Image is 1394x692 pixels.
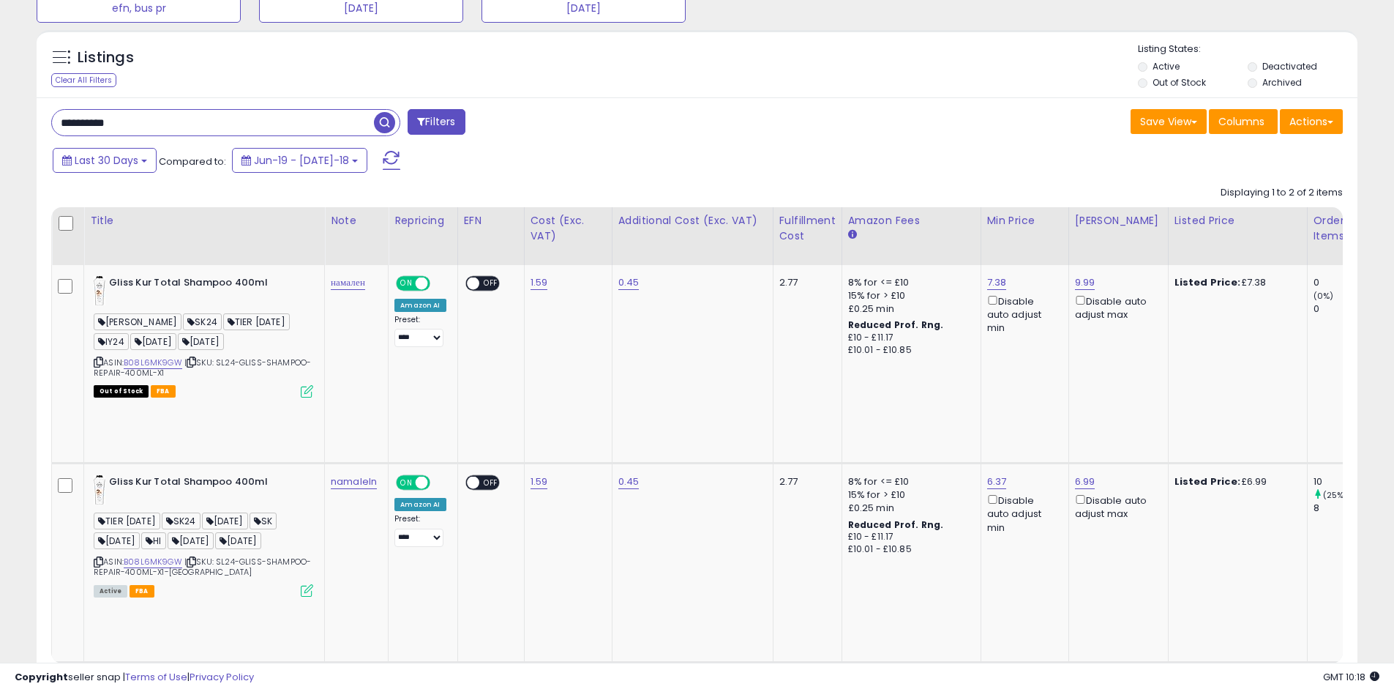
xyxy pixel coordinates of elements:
[408,109,465,135] button: Filters
[848,302,970,316] div: £0.25 min
[397,477,416,489] span: ON
[94,585,127,598] span: All listings currently available for purchase on Amazon
[397,277,416,289] span: ON
[94,532,140,549] span: [DATE]
[94,333,129,350] span: IY24
[94,513,160,529] span: TIER [DATE]
[394,498,446,511] div: Amazon AI
[1153,60,1180,72] label: Active
[848,475,970,488] div: 8% for <= £10
[1280,109,1343,134] button: Actions
[90,213,318,228] div: Title
[1218,114,1264,129] span: Columns
[124,357,182,369] a: B08L6MK9GW
[250,513,277,529] span: SK
[779,276,831,289] div: 2.77
[94,475,105,505] img: 313LlUNu8yL._SL40_.jpg
[1075,275,1095,290] a: 9.99
[1323,489,1348,501] small: (25%)
[202,513,248,529] span: [DATE]
[531,475,548,489] a: 1.59
[618,275,640,290] a: 0.45
[479,277,503,289] span: OFF
[531,275,548,290] a: 1.59
[394,514,446,547] div: Preset:
[1314,290,1334,302] small: (0%)
[987,275,1007,290] a: 7.38
[223,313,290,330] span: TIER [DATE]
[254,153,349,168] span: Jun-19 - [DATE]-18
[848,488,970,502] div: 15% for > £10
[779,475,831,488] div: 2.77
[848,319,944,331] b: Reduced Prof. Rng.
[1174,276,1296,289] div: £7.38
[78,48,134,68] h5: Listings
[779,213,836,244] div: Fulfillment Cost
[168,532,214,549] span: [DATE]
[987,492,1057,535] div: Disable auto adjust min
[151,385,176,398] span: FBA
[109,276,287,294] b: Gliss Kur Total Shampoo 400ml
[848,531,970,543] div: £10 - £11.17
[331,475,377,489] a: namaleln
[1075,492,1157,521] div: Disable auto adjust max
[94,475,313,595] div: ASIN:
[848,289,970,302] div: 15% for > £10
[1314,475,1373,488] div: 10
[848,543,970,556] div: £10.01 - £10.85
[1131,109,1207,134] button: Save View
[94,556,311,578] span: | SKU: SL24-GLISS-SHAMPOO-REPAIR-400ML-X1-[GEOGRAPHIC_DATA]
[183,313,222,330] span: SK24
[1174,213,1301,228] div: Listed Price
[1262,76,1302,89] label: Archived
[394,299,446,312] div: Amazon AI
[130,585,154,598] span: FBA
[94,313,181,330] span: [PERSON_NAME]
[94,357,311,379] span: | SKU: SL24-GLISS-SHAMPOO-REPAIR-400ML-X1
[848,502,970,515] div: £0.25 min
[1174,475,1296,488] div: £6.99
[232,148,367,173] button: Jun-19 - [DATE]-18
[848,276,970,289] div: 8% for <= £10
[159,155,226,168] span: Compared to:
[1174,475,1241,488] b: Listed Price:
[331,213,382,228] div: Note
[1174,275,1241,289] b: Listed Price:
[75,153,138,168] span: Last 30 Days
[1153,76,1206,89] label: Out of Stock
[987,293,1057,335] div: Disable auto adjust min
[124,556,182,568] a: B08L6MK9GW
[109,475,287,493] b: Gliss Kur Total Shampoo 400ml
[531,213,606,244] div: Cost (Exc. VAT)
[215,532,261,549] span: [DATE]
[53,148,157,173] button: Last 30 Days
[1314,213,1367,244] div: Ordered Items
[428,277,451,289] span: OFF
[15,670,68,684] strong: Copyright
[394,315,446,348] div: Preset:
[848,228,857,242] small: Amazon Fees.
[479,477,503,489] span: OFF
[394,213,451,228] div: Repricing
[1075,293,1157,321] div: Disable auto adjust max
[618,213,767,228] div: Additional Cost (Exc. VAT)
[848,344,970,357] div: £10.01 - £10.85
[848,332,970,344] div: £10 - £11.17
[1323,670,1379,684] span: 2025-08-18 10:18 GMT
[618,475,640,489] a: 0.45
[428,477,451,489] span: OFF
[190,670,254,684] a: Privacy Policy
[1075,475,1095,489] a: 6.99
[125,670,187,684] a: Terms of Use
[848,518,944,531] b: Reduced Prof. Rng.
[94,276,313,396] div: ASIN:
[1314,302,1373,316] div: 0
[51,73,116,87] div: Clear All Filters
[848,213,975,228] div: Amazon Fees
[94,276,105,305] img: 313LlUNu8yL._SL40_.jpg
[1209,109,1278,134] button: Columns
[1075,213,1162,228] div: [PERSON_NAME]
[987,475,1007,489] a: 6.37
[1221,186,1343,200] div: Displaying 1 to 2 of 2 items
[331,275,365,290] a: намален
